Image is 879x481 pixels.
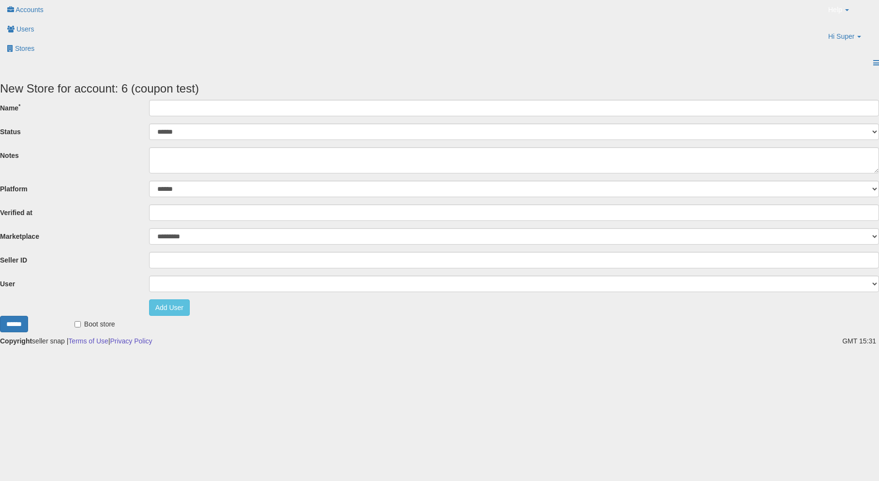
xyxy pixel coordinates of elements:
label: Boot store [75,319,115,329]
span: Accounts [15,6,44,14]
span: Users [16,25,34,33]
a: Hi Super [821,27,879,53]
a: Privacy Policy [110,337,152,345]
span: Help [828,5,842,15]
span: Stores [15,45,34,52]
span: 2025-08-11 15:31 GMT [842,337,879,345]
input: Boot store [75,321,81,327]
button: Add User [149,299,190,316]
a: Terms of Use [68,337,108,345]
span: Hi Super [828,31,854,41]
